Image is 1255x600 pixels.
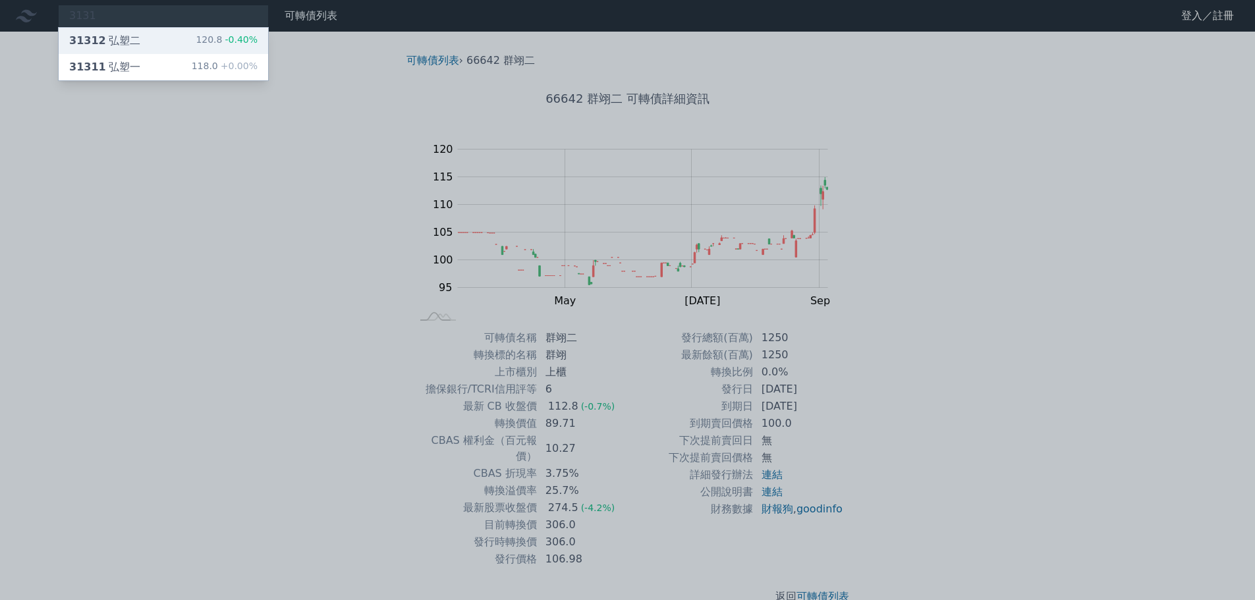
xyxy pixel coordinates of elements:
div: 118.0 [192,59,258,75]
a: 31312弘塑二 120.8-0.40% [59,28,268,54]
div: 弘塑二 [69,33,140,49]
div: 120.8 [196,33,258,49]
span: 31311 [69,61,106,73]
div: 弘塑一 [69,59,140,75]
a: 31311弘塑一 118.0+0.00% [59,54,268,80]
span: +0.00% [218,61,258,71]
span: -0.40% [222,34,258,45]
span: 31312 [69,34,106,47]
